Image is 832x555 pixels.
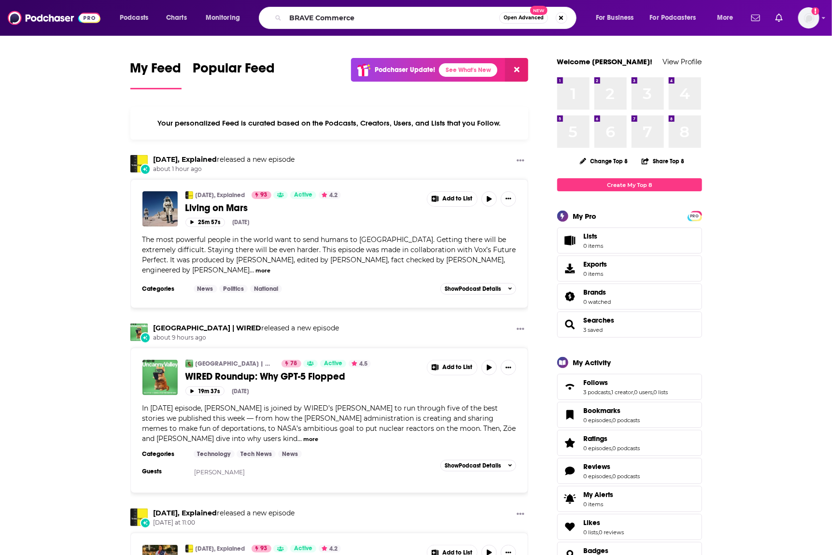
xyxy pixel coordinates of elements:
a: 0 episodes [584,417,612,424]
a: [PERSON_NAME] [194,469,245,476]
div: My Pro [573,212,597,221]
span: Likes [584,518,601,527]
span: Monitoring [206,11,240,25]
span: Bookmarks [584,406,621,415]
span: , [634,389,635,396]
span: 93 [261,544,268,554]
button: ShowPodcast Details [440,460,517,471]
button: Show More Button [501,191,516,207]
button: open menu [710,10,746,26]
button: Show More Button [427,192,478,206]
img: Today, Explained [130,155,148,172]
a: My Alerts [557,486,702,512]
h3: released a new episode [154,324,339,333]
img: Uncanny Valley | WIRED [130,324,148,341]
span: Bookmarks [557,402,702,428]
a: 0 users [635,389,653,396]
a: 0 lists [584,529,598,536]
span: Active [324,359,342,369]
a: Likes [561,520,580,534]
a: Create My Top 8 [557,178,702,191]
button: Show profile menu [798,7,819,28]
a: 3 saved [584,327,603,333]
a: Show notifications dropdown [772,10,787,26]
span: , [612,445,613,452]
a: Follows [561,380,580,394]
span: , [653,389,654,396]
span: In [DATE] episode, [PERSON_NAME] is joined by WIRED’s [PERSON_NAME] to run through five of the be... [142,404,516,443]
a: Active [320,360,346,368]
button: ShowPodcast Details [440,283,517,295]
a: Bookmarks [561,408,580,422]
img: Today, Explained [185,191,193,199]
img: Podchaser - Follow, Share and Rate Podcasts [8,9,100,27]
div: [DATE] [232,388,249,395]
a: National [250,285,282,293]
button: open menu [113,10,161,26]
span: Exports [561,262,580,275]
a: 93 [252,545,271,553]
a: Reviews [584,462,640,471]
button: 19m 37s [185,386,225,396]
button: Show More Button [513,324,528,336]
span: Charts [166,11,187,25]
span: Show Podcast Details [445,462,501,469]
span: 0 items [584,270,607,277]
span: Popular Feed [193,60,275,82]
a: Uncanny Valley | WIRED [185,360,193,368]
img: User Profile [798,7,819,28]
a: Living on Mars [142,191,178,227]
a: Ratings [584,434,640,443]
button: open menu [199,10,253,26]
span: , [611,389,612,396]
a: 78 [282,360,301,368]
a: Uncanny Valley | WIRED [154,324,262,332]
a: Active [290,545,316,553]
span: Add to List [443,364,473,371]
span: [DATE] at 11:00 [154,519,295,527]
a: Popular Feed [193,60,275,89]
span: For Business [596,11,634,25]
span: ... [250,266,254,274]
a: WIRED Roundup: Why GPT-5 Flopped [185,370,420,383]
button: 4.5 [349,360,371,368]
a: Brands [561,290,580,303]
span: Active [294,544,312,554]
div: [DATE] [233,219,250,226]
a: [GEOGRAPHIC_DATA] | WIRED [196,360,275,368]
img: Today, Explained [185,545,193,553]
h3: Categories [142,285,186,293]
span: Ratings [557,430,702,456]
span: about 1 hour ago [154,165,295,173]
p: Podchaser Update! [375,66,435,74]
a: My Feed [130,60,182,89]
span: 0 items [584,501,614,508]
span: Likes [557,514,702,540]
span: Follows [584,378,608,387]
a: 1 creator [612,389,634,396]
a: Today, Explained [154,155,217,164]
a: 0 episodes [584,473,612,480]
a: Lists [557,228,702,254]
span: Active [294,190,312,200]
span: about 9 hours ago [154,334,339,342]
span: My Alerts [584,490,614,499]
span: Exports [584,260,607,269]
span: , [612,473,613,480]
a: Follows [584,378,668,387]
span: Add to List [443,195,473,202]
button: 4.2 [319,545,341,553]
span: Lists [561,234,580,247]
button: more [255,267,270,275]
span: Searches [557,312,702,338]
span: Badges [584,546,609,555]
span: Reviews [557,458,702,484]
a: 0 reviews [599,529,624,536]
button: open menu [589,10,646,26]
a: Bookmarks [584,406,640,415]
a: Ratings [561,436,580,450]
button: Show More Button [427,360,478,375]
